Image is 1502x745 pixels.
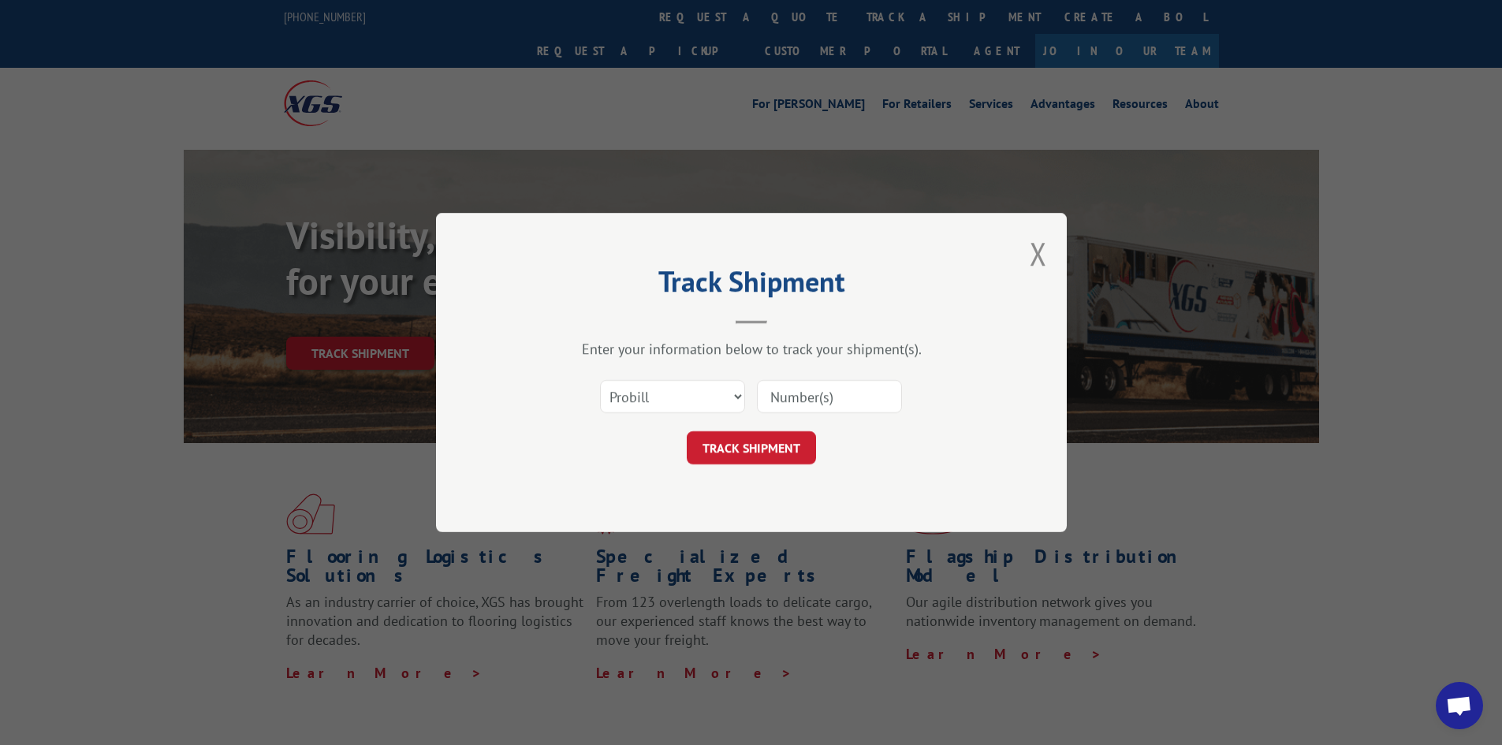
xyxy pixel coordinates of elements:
div: Enter your information below to track your shipment(s). [515,340,988,358]
button: Close modal [1030,233,1047,274]
h2: Track Shipment [515,270,988,300]
input: Number(s) [757,380,902,413]
button: TRACK SHIPMENT [687,431,816,464]
div: Open chat [1436,682,1483,729]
